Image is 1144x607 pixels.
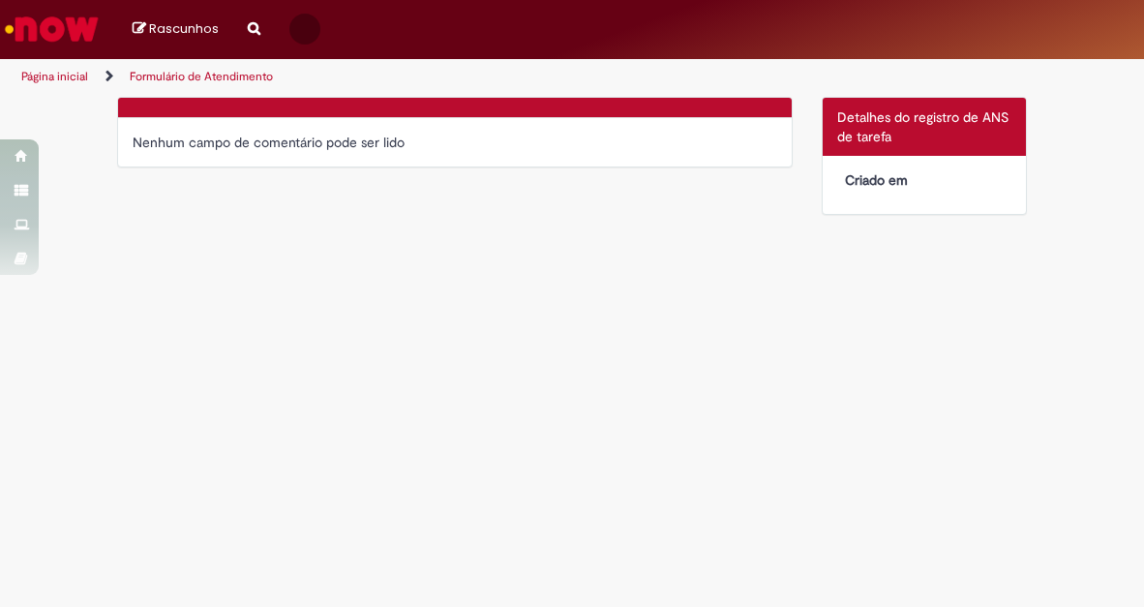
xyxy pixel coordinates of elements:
[830,170,925,190] dt: Criado em
[133,19,219,38] a: No momento, sua lista de rascunhos tem 0 Itens
[21,69,88,84] a: Página inicial
[130,69,273,84] a: Formulário de Atendimento
[2,10,102,48] img: ServiceNow
[149,19,219,38] span: Rascunhos
[15,59,652,95] ul: Trilhas de página
[133,133,777,152] div: Nenhum campo de comentário pode ser lido
[837,108,1009,145] span: Detalhes do registro de ANS de tarefa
